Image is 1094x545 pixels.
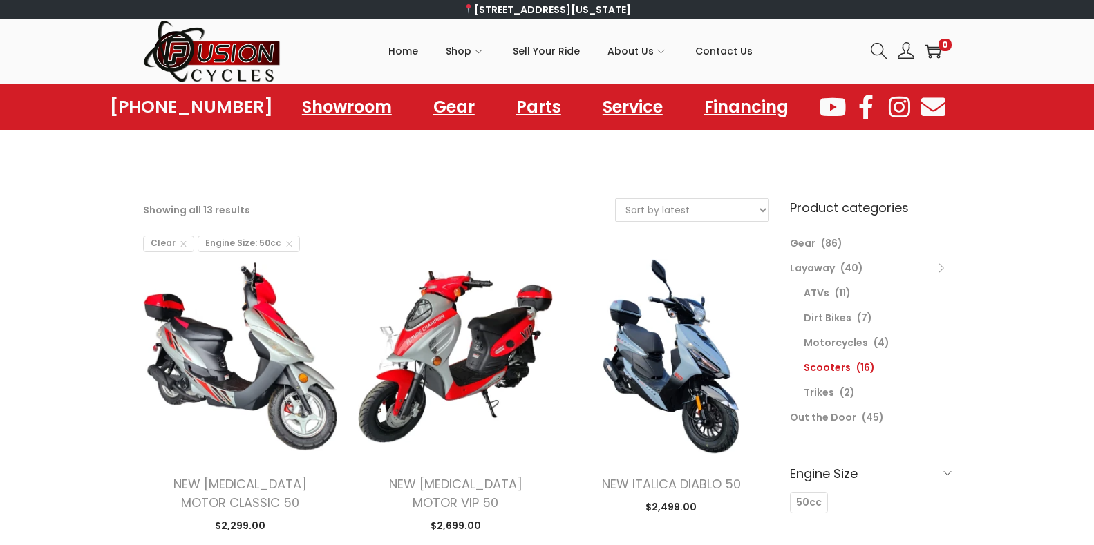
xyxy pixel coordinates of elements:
a: Motorcycles [804,336,868,350]
a: Shop [446,20,485,82]
span: 50cc [796,495,822,510]
a: Out the Door [790,410,856,424]
a: Gear [419,91,489,123]
span: Home [388,34,418,68]
span: 2,299.00 [215,519,265,533]
span: $ [431,519,437,533]
a: Dirt Bikes [804,311,851,325]
select: Shop order [616,199,768,221]
a: Gear [790,236,815,250]
span: About Us [607,34,654,68]
a: Layaway [790,261,835,275]
span: $ [215,519,221,533]
a: Trikes [804,385,834,399]
a: ATVs [804,286,829,300]
span: Engine Size: 50cc [198,236,300,252]
span: Clear [143,236,194,252]
p: Showing all 13 results [143,200,250,220]
a: About Us [607,20,668,82]
a: NEW ITALICA DIABLO 50 [602,475,741,493]
a: [PHONE_NUMBER] [110,97,273,117]
span: (7) [857,311,872,325]
img: 📍 [464,4,473,14]
span: (4) [874,336,889,350]
nav: Menu [288,91,802,123]
a: Showroom [288,91,406,123]
a: NEW [MEDICAL_DATA] MOTOR VIP 50 [389,475,522,511]
a: [STREET_ADDRESS][US_STATE] [463,3,631,17]
img: Woostify retina logo [143,19,281,84]
a: Scooters [804,361,851,374]
span: 2,699.00 [431,519,481,533]
span: (2) [840,385,855,399]
span: 2,499.00 [645,500,697,514]
h6: Product categories [790,198,952,217]
span: Shop [446,34,471,68]
a: Home [388,20,418,82]
a: Sell Your Ride [513,20,580,82]
a: Parts [502,91,575,123]
a: 0 [925,43,941,59]
span: Sell Your Ride [513,34,580,68]
span: (86) [821,236,842,250]
a: Financing [690,91,802,123]
nav: Primary navigation [281,20,860,82]
span: $ [645,500,652,514]
span: Contact Us [695,34,753,68]
a: Service [589,91,677,123]
a: Contact Us [695,20,753,82]
h6: Engine Size [790,457,952,490]
span: (16) [856,361,875,374]
span: (11) [835,286,851,300]
span: (45) [862,410,884,424]
span: (40) [840,261,863,275]
a: NEW [MEDICAL_DATA] MOTOR CLASSIC 50 [173,475,307,511]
